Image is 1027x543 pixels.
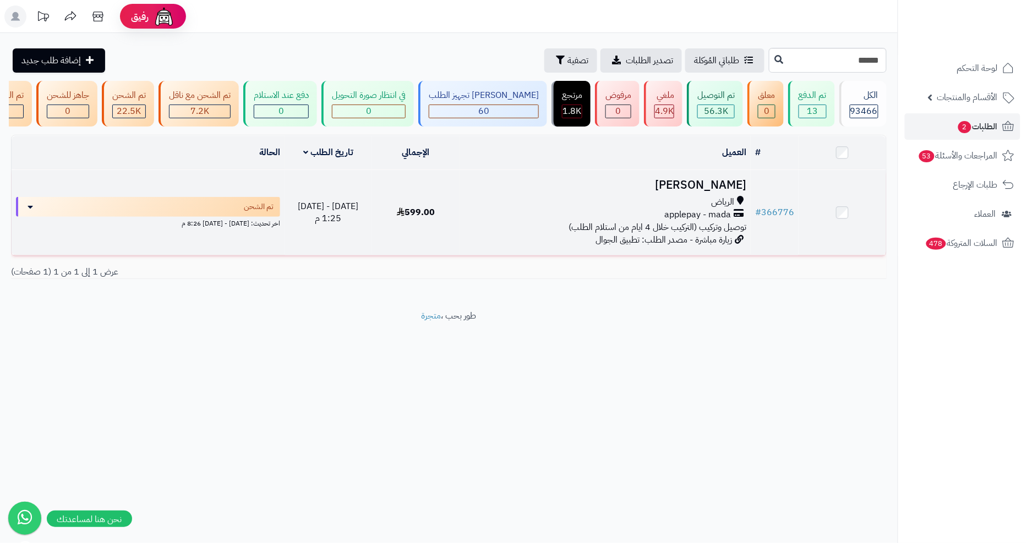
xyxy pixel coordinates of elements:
span: 60 [478,105,489,118]
a: الطلبات2 [905,113,1020,140]
span: 13 [807,105,818,118]
span: 4.9K [655,105,674,118]
a: # [755,146,761,159]
span: 0 [616,105,621,118]
span: الطلبات [957,119,998,134]
span: طلباتي المُوكلة [694,54,739,67]
a: تاريخ الطلب [303,146,353,159]
a: الحالة [259,146,280,159]
a: العميل [722,146,746,159]
div: [PERSON_NAME] تجهيز الطلب [429,89,539,102]
a: جاهز للشحن 0 [34,81,100,127]
a: طلباتي المُوكلة [685,48,764,73]
div: 1785 [562,105,582,118]
div: 4939 [655,105,674,118]
span: 7.2K [190,105,209,118]
span: تصفية [567,54,588,67]
span: إضافة طلب جديد [21,54,81,67]
a: طلبات الإرجاع [905,172,1020,198]
div: 0 [254,105,308,118]
div: ملغي [654,89,674,102]
img: logo-2.png [952,31,1017,54]
div: 0 [332,105,405,118]
a: لوحة التحكم [905,55,1020,81]
a: متجرة [422,309,441,322]
span: توصيل وتركيب (التركيب خلال 4 ايام من استلام الطلب) [569,221,746,234]
span: 56.3K [704,105,728,118]
div: في انتظار صورة التحويل [332,89,406,102]
span: المراجعات والأسئلة [918,148,998,163]
a: العملاء [905,201,1020,227]
a: الإجمالي [402,146,430,159]
span: 0 [366,105,372,118]
a: مرفوض 0 [593,81,642,127]
div: جاهز للشحن [47,89,89,102]
span: رفيق [131,10,149,23]
span: 599.00 [397,206,435,219]
div: تم الشحن [112,89,146,102]
a: الكل93466 [837,81,889,127]
a: [PERSON_NAME] تجهيز الطلب 60 [416,81,549,127]
div: تم الدفع [799,89,827,102]
div: 60 [429,105,538,118]
div: 0 [758,105,775,118]
img: ai-face.png [153,6,175,28]
div: الكل [850,89,878,102]
span: applepay - mada [664,209,731,221]
span: 1.8K [563,105,582,118]
a: السلات المتروكة478 [905,230,1020,256]
span: 478 [926,238,946,250]
a: #366776 [755,206,794,219]
div: اخر تحديث: [DATE] - [DATE] 8:26 م [16,217,280,228]
span: # [755,206,761,219]
span: 93466 [850,105,878,118]
span: [DATE] - [DATE] 1:25 م [298,200,359,226]
a: تصدير الطلبات [600,48,682,73]
span: السلات المتروكة [925,235,998,251]
h3: [PERSON_NAME] [464,179,746,191]
a: مرتجع 1.8K [549,81,593,127]
span: العملاء [975,206,996,222]
a: دفع عند الاستلام 0 [241,81,319,127]
span: تم الشحن [244,201,274,212]
span: لوحة التحكم [957,61,998,76]
div: 56251 [698,105,734,118]
div: 7223 [170,105,230,118]
span: طلبات الإرجاع [953,177,998,193]
a: معلق 0 [745,81,786,127]
div: 0 [606,105,631,118]
a: في انتظار صورة التحويل 0 [319,81,416,127]
span: 0 [764,105,769,118]
span: 0 [65,105,71,118]
span: الرياض [711,196,734,209]
div: معلق [758,89,775,102]
span: 0 [278,105,284,118]
a: تم الدفع 13 [786,81,837,127]
span: 22.5K [117,105,141,118]
a: إضافة طلب جديد [13,48,105,73]
span: زيارة مباشرة - مصدر الطلب: تطبيق الجوال [596,233,732,246]
a: تم الشحن مع ناقل 7.2K [156,81,241,127]
div: 13 [799,105,826,118]
div: تم الشحن مع ناقل [169,89,231,102]
a: تم الشحن 22.5K [100,81,156,127]
div: تم التوصيل [697,89,735,102]
div: مرفوض [605,89,631,102]
div: دفع عند الاستلام [254,89,309,102]
a: تم التوصيل 56.3K [685,81,745,127]
span: تصدير الطلبات [626,54,673,67]
div: 22511 [113,105,145,118]
div: عرض 1 إلى 1 من 1 (1 صفحات) [3,266,449,278]
div: مرتجع [562,89,582,102]
span: 53 [919,150,935,162]
span: 2 [958,121,971,133]
a: ملغي 4.9K [642,81,685,127]
button: تصفية [544,48,597,73]
div: 0 [47,105,89,118]
a: تحديثات المنصة [29,6,57,30]
span: الأقسام والمنتجات [937,90,998,105]
a: المراجعات والأسئلة53 [905,142,1020,169]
